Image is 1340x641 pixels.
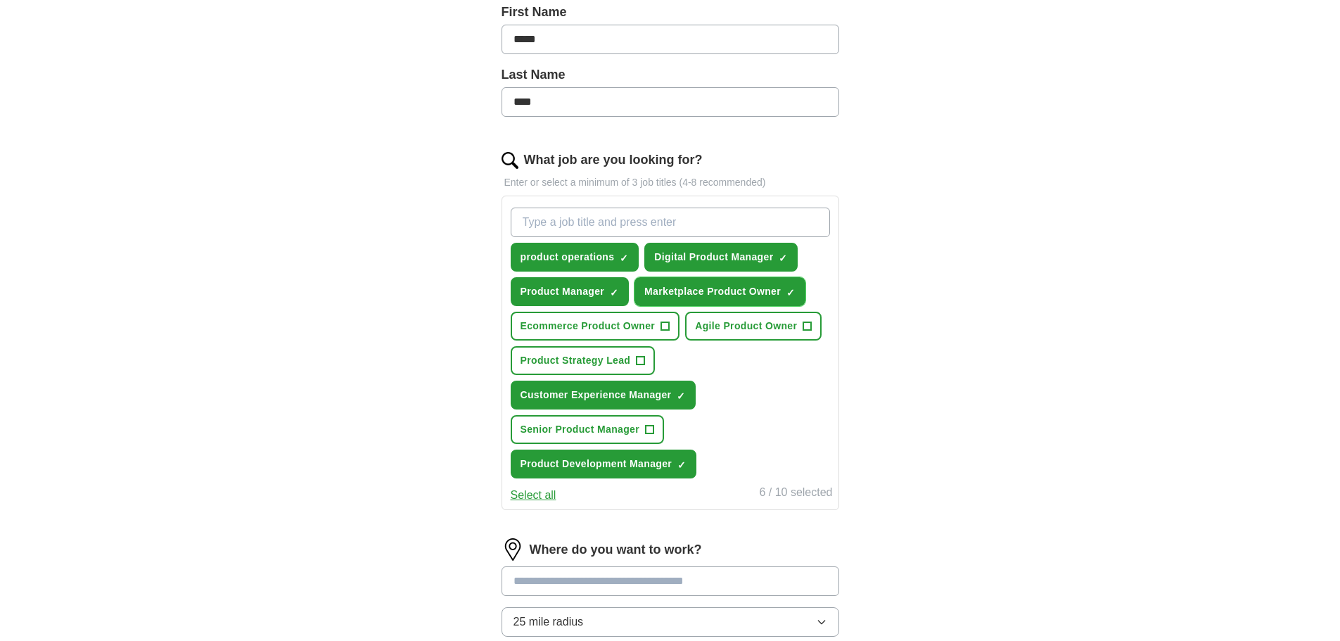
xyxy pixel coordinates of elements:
span: ✓ [779,253,787,264]
span: Product Development Manager [521,457,672,471]
button: Product Strategy Lead [511,346,656,375]
button: Ecommerce Product Owner [511,312,680,341]
button: Senior Product Manager [511,415,665,444]
button: 25 mile radius [502,607,839,637]
button: Product Development Manager✓ [511,450,697,478]
button: Select all [511,487,556,504]
button: Customer Experience Manager✓ [511,381,696,410]
button: Digital Product Manager✓ [644,243,798,272]
label: Where do you want to work? [530,540,702,559]
img: search.png [502,152,518,169]
div: 6 / 10 selected [759,484,832,504]
span: Ecommerce Product Owner [521,319,656,334]
span: 25 mile radius [513,614,584,630]
span: ✓ [610,287,618,298]
span: Customer Experience Manager [521,388,672,402]
button: Product Manager✓ [511,277,630,306]
span: ✓ [677,459,686,471]
span: Agile Product Owner [695,319,797,334]
label: What job are you looking for? [524,151,703,170]
span: ✓ [620,253,628,264]
span: Senior Product Manager [521,422,640,437]
span: ✓ [677,391,685,402]
span: product operations [521,250,615,265]
button: product operations✓ [511,243,639,272]
span: Digital Product Manager [654,250,773,265]
span: Product Strategy Lead [521,353,631,368]
p: Enter or select a minimum of 3 job titles (4-8 recommended) [502,175,839,190]
button: Agile Product Owner [685,312,822,341]
span: Product Manager [521,284,605,299]
input: Type a job title and press enter [511,208,830,237]
button: Marketplace Product Owner✓ [634,277,805,306]
label: First Name [502,3,839,22]
label: Last Name [502,65,839,84]
img: location.png [502,538,524,561]
span: Marketplace Product Owner [644,284,781,299]
span: ✓ [786,287,795,298]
